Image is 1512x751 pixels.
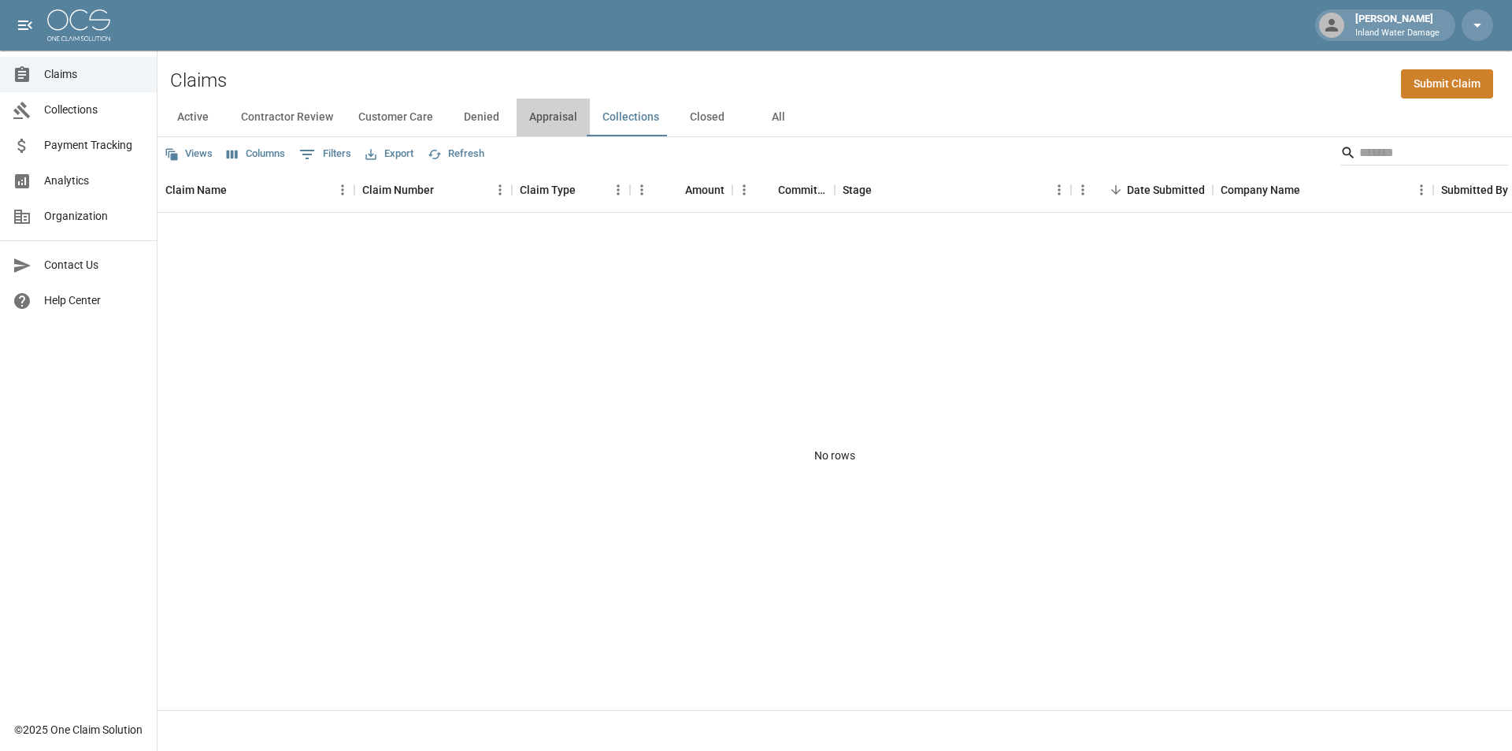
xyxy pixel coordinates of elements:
span: Help Center [44,292,144,309]
button: Customer Care [346,99,446,136]
button: Denied [446,99,517,136]
button: Menu [606,178,630,202]
button: Sort [1300,179,1322,201]
button: Contractor Review [228,99,346,136]
button: Menu [630,178,654,202]
button: Sort [1105,179,1127,201]
div: Search [1340,140,1509,169]
button: Show filters [295,142,355,167]
div: No rows [157,213,1512,698]
button: Collections [590,99,672,136]
button: Refresh [424,142,488,166]
p: Inland Water Damage [1355,27,1440,40]
button: Menu [1047,178,1071,202]
div: Date Submitted [1071,168,1213,212]
div: Claim Number [362,168,434,212]
button: Closed [672,99,743,136]
div: Claim Number [354,168,512,212]
div: Stage [843,168,872,212]
button: Sort [576,179,598,201]
div: Claim Type [512,168,630,212]
button: All [743,99,813,136]
div: [PERSON_NAME] [1349,11,1446,39]
button: Menu [732,178,756,202]
div: Committed Amount [732,168,835,212]
button: Menu [488,178,512,202]
img: ocs-logo-white-transparent.png [47,9,110,41]
button: Sort [434,179,456,201]
button: Select columns [223,142,289,166]
a: Submit Claim [1401,69,1493,99]
button: Sort [756,179,778,201]
span: Collections [44,102,144,118]
button: Sort [872,179,894,201]
button: Sort [663,179,685,201]
div: Amount [630,168,732,212]
button: Views [161,142,217,166]
span: Claims [44,66,144,83]
button: Export [361,142,417,166]
div: Company Name [1221,168,1300,212]
span: Contact Us [44,257,144,273]
div: Date Submitted [1127,168,1205,212]
button: Sort [227,179,249,201]
button: Active [157,99,228,136]
div: © 2025 One Claim Solution [14,722,143,738]
button: Menu [1071,178,1095,202]
span: Organization [44,208,144,225]
div: Claim Type [520,168,576,212]
span: Payment Tracking [44,137,144,154]
div: Claim Name [165,168,227,212]
button: Menu [1410,178,1433,202]
div: Company Name [1213,168,1433,212]
button: Menu [331,178,354,202]
div: Claim Name [157,168,354,212]
div: Submitted By [1441,168,1508,212]
span: Analytics [44,173,144,189]
button: Appraisal [517,99,590,136]
div: dynamic tabs [157,99,1512,136]
div: Committed Amount [778,168,827,212]
button: open drawer [9,9,41,41]
div: Amount [685,168,724,212]
h2: Claims [170,69,227,92]
div: Stage [835,168,1071,212]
